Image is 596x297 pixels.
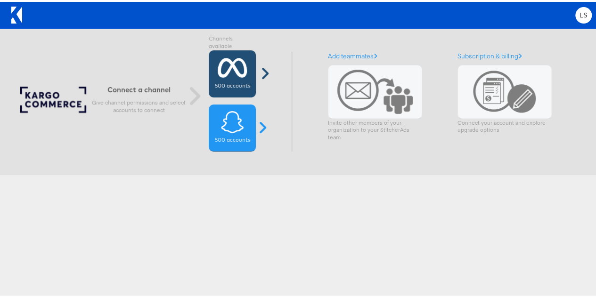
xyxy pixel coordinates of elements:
a: Add teammates [328,50,377,58]
p: Connect your account and explore upgrade options [457,117,552,132]
p: Give channel permissions and select accounts to connect [92,97,186,112]
h6: Connect a channel [92,83,186,92]
span: LS [580,10,588,16]
label: 500 accounts [214,80,250,88]
a: Subscription & billing [457,50,522,58]
p: Invite other members of your organization to your StitcherAds team [328,117,422,139]
label: 500 accounts [214,135,250,142]
label: Channels available [209,33,256,48]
